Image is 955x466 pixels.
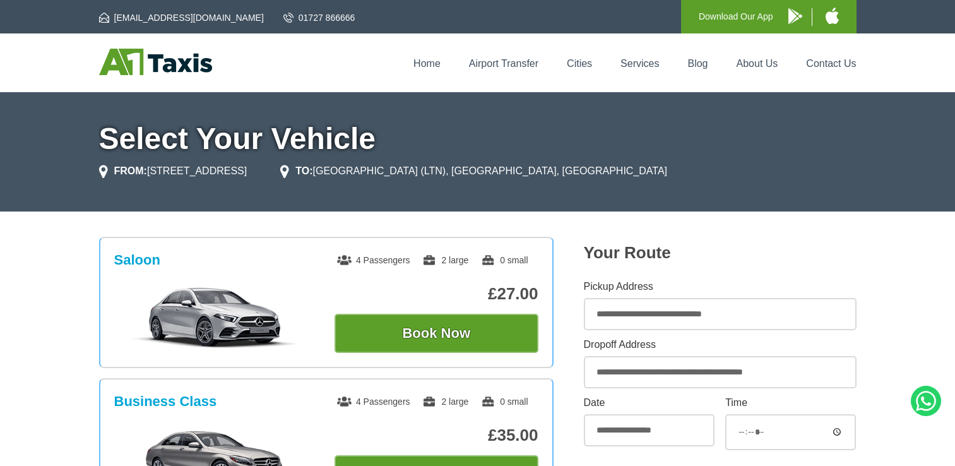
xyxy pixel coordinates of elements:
img: A1 Taxis Android App [788,8,802,24]
a: About Us [737,58,778,69]
p: Download Our App [699,9,773,25]
a: Services [620,58,659,69]
a: 01727 866666 [283,11,355,24]
p: £27.00 [335,284,538,304]
a: Cities [567,58,592,69]
li: [GEOGRAPHIC_DATA] (LTN), [GEOGRAPHIC_DATA], [GEOGRAPHIC_DATA] [280,164,667,179]
button: Book Now [335,314,538,353]
span: 4 Passengers [337,255,410,265]
img: A1 Taxis St Albans LTD [99,49,212,75]
span: 4 Passengers [337,397,410,407]
h3: Saloon [114,252,160,268]
li: [STREET_ADDRESS] [99,164,247,179]
label: Date [584,398,715,408]
strong: TO: [295,165,312,176]
h1: Select Your Vehicle [99,124,857,154]
span: 0 small [481,255,528,265]
label: Pickup Address [584,282,857,292]
img: A1 Taxis iPhone App [826,8,839,24]
span: 2 large [422,255,468,265]
a: Contact Us [806,58,856,69]
label: Time [725,398,856,408]
strong: FROM: [114,165,147,176]
a: Blog [687,58,708,69]
p: £35.00 [335,426,538,445]
h3: Business Class [114,393,217,410]
span: 2 large [422,397,468,407]
a: Home [413,58,441,69]
a: [EMAIL_ADDRESS][DOMAIN_NAME] [99,11,264,24]
img: Saloon [121,286,311,349]
h2: Your Route [584,243,857,263]
span: 0 small [481,397,528,407]
label: Dropoff Address [584,340,857,350]
a: Airport Transfer [469,58,538,69]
